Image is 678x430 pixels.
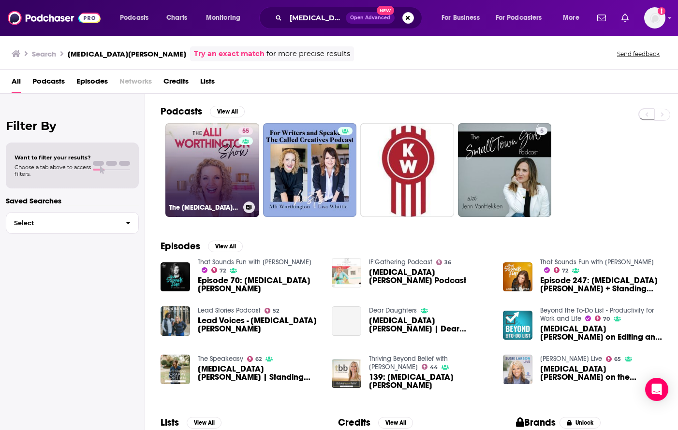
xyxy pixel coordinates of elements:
[369,258,432,266] a: IF:Gathering Podcast
[658,7,665,15] svg: Add a profile image
[113,10,161,26] button: open menu
[206,11,240,25] span: Monitoring
[161,355,190,384] a: Alli Worthington | Standing Strong | Ep. 107
[165,123,259,217] a: 55The [MEDICAL_DATA][PERSON_NAME] Show
[560,417,601,429] button: Unlock
[540,365,663,381] a: Alli Worthington on the anatomy of fierce faith
[614,50,663,58] button: Send feedback
[161,262,190,292] img: Episode 70: Alli Worthington
[198,306,261,315] a: Lead Stories Podcast
[194,48,265,59] a: Try an exact match
[242,127,249,136] span: 55
[268,7,431,29] div: Search podcasts, credits, & more...
[161,105,202,117] h2: Podcasts
[332,359,361,388] img: 139: Alli Worthington
[378,417,413,429] button: View All
[350,15,390,20] span: Open Advanced
[15,164,91,177] span: Choose a tab above to access filters.
[540,365,663,381] span: [MEDICAL_DATA][PERSON_NAME] on the anatomy of fierce faith
[458,123,552,217] a: 5
[556,10,591,26] button: open menu
[76,73,108,93] a: Episodes
[238,127,253,135] a: 55
[540,325,663,341] a: Alli Worthington on Editing and Breaking Busy
[369,268,491,285] span: [MEDICAL_DATA][PERSON_NAME] Podcast
[161,240,200,252] h2: Episodes
[199,10,253,26] button: open menu
[198,276,320,293] span: Episode 70: [MEDICAL_DATA][PERSON_NAME]
[540,355,602,363] a: Susie Larson Live
[422,364,438,370] a: 44
[435,10,492,26] button: open menu
[198,365,320,381] a: Alli Worthington | Standing Strong | Ep. 107
[562,269,568,273] span: 72
[273,309,279,313] span: 52
[220,269,226,273] span: 72
[346,12,395,24] button: Open AdvancedNew
[208,241,243,252] button: View All
[332,258,361,287] a: Alli Worthington Podcast
[644,7,665,29] span: Logged in as shcarlos
[68,49,186,58] h3: [MEDICAL_DATA][PERSON_NAME]
[516,416,556,429] h2: Brands
[618,10,633,26] a: Show notifications dropdown
[540,276,663,293] a: Episode 247: Alli Worthington + Standing Strong
[198,316,320,333] span: Lead Voices - [MEDICAL_DATA][PERSON_NAME]
[377,6,394,15] span: New
[166,11,187,25] span: Charts
[442,11,480,25] span: For Business
[266,48,350,59] span: for more precise results
[6,119,139,133] h2: Filter By
[198,276,320,293] a: Episode 70: Alli Worthington
[536,127,547,135] a: 5
[338,416,370,429] h2: Credits
[369,355,448,371] a: Thriving Beyond Belief with Cheryl Scruggs
[200,73,215,93] a: Lists
[286,10,346,26] input: Search podcasts, credits, & more...
[6,212,139,234] button: Select
[644,7,665,29] button: Show profile menu
[6,220,118,226] span: Select
[540,127,544,136] span: 5
[161,306,190,336] a: Lead Voices - Alli Worthington
[503,355,532,384] img: Alli Worthington on the anatomy of fierce faith
[265,308,280,314] a: 52
[15,154,91,161] span: Want to filter your results?
[503,262,532,292] a: Episode 247: Alli Worthington + Standing Strong
[338,416,413,429] a: CreditsView All
[554,267,569,273] a: 72
[436,259,452,265] a: 36
[540,258,654,266] a: That Sounds Fun with Annie F. Downs
[161,416,179,429] h2: Lists
[161,416,221,429] a: ListsView All
[489,10,556,26] button: open menu
[12,73,21,93] a: All
[161,105,245,117] a: PodcastsView All
[563,11,579,25] span: More
[247,356,262,362] a: 62
[210,106,245,117] button: View All
[32,73,65,93] a: Podcasts
[430,365,438,370] span: 44
[369,316,491,333] span: [MEDICAL_DATA][PERSON_NAME] | Dear Daughters 47
[211,267,226,273] a: 72
[161,240,243,252] a: EpisodesView All
[332,306,361,336] a: Alli Worthington | Dear Daughters 47
[119,73,152,93] span: Networks
[595,315,610,321] a: 70
[369,268,491,285] a: Alli Worthington Podcast
[603,317,610,321] span: 70
[120,11,148,25] span: Podcasts
[369,373,491,389] a: 139: Alli Worthington
[645,378,668,401] div: Open Intercom Messenger
[187,417,221,429] button: View All
[369,373,491,389] span: 139: [MEDICAL_DATA][PERSON_NAME]
[8,9,101,27] img: Podchaser - Follow, Share and Rate Podcasts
